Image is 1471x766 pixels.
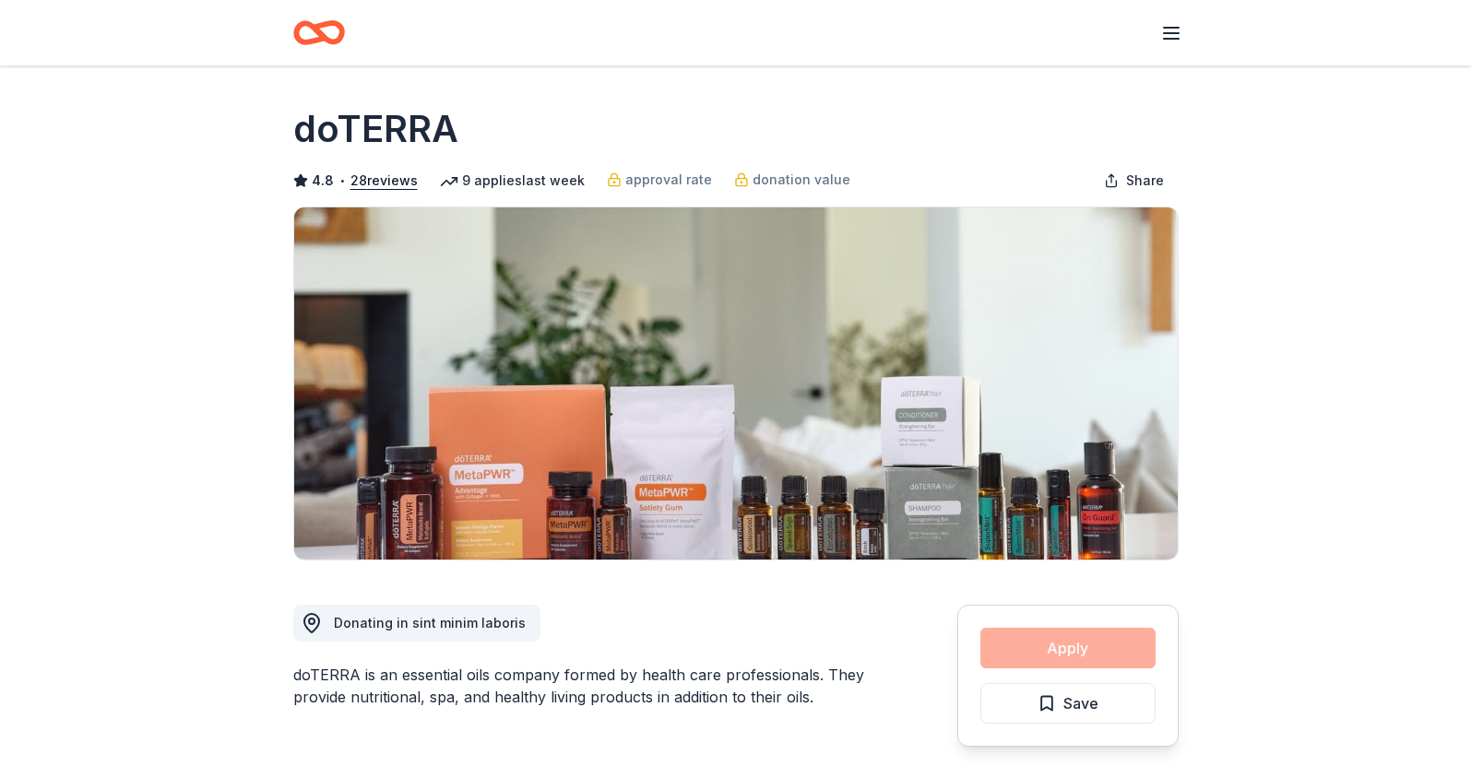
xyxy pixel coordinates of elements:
[440,170,585,192] div: 9 applies last week
[753,169,850,191] span: donation value
[1063,691,1098,715] span: Save
[334,615,526,630] span: Donating in sint minim laboris
[350,170,418,192] button: 28reviews
[980,683,1156,724] button: Save
[625,169,712,191] span: approval rate
[607,169,712,191] a: approval rate
[293,103,458,155] h1: doTERRA
[293,664,869,708] div: doTERRA is an essential oils company formed by health care professionals. They provide nutritiona...
[338,173,345,188] span: •
[1089,162,1179,199] button: Share
[312,170,334,192] span: 4.8
[294,207,1178,560] img: Image for doTERRA
[734,169,850,191] a: donation value
[1126,170,1164,192] span: Share
[293,11,345,54] a: Home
